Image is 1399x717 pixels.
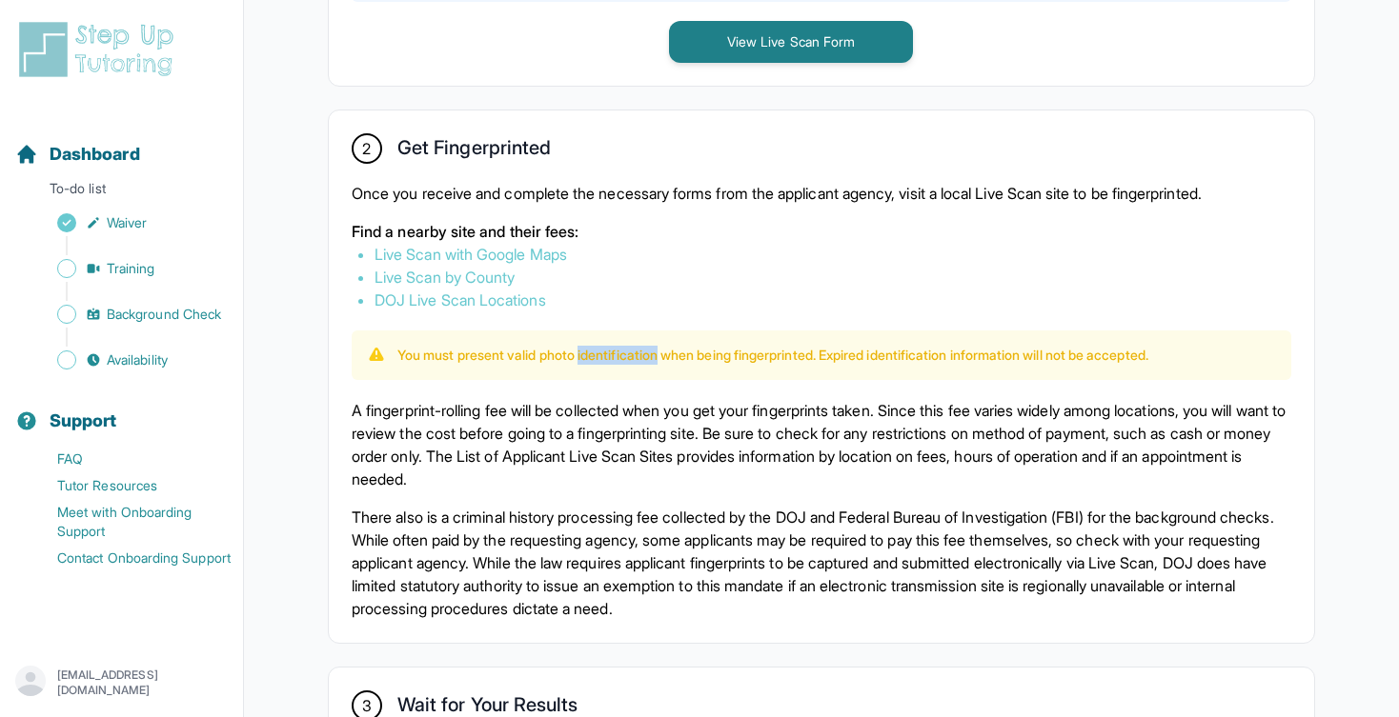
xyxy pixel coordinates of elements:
a: Contact Onboarding Support [15,545,243,571]
a: Dashboard [15,141,140,168]
p: Find a nearby site and their fees: [352,220,1291,243]
p: There also is a criminal history processing fee collected by the DOJ and Federal Bureau of Invest... [352,506,1291,620]
button: [EMAIL_ADDRESS][DOMAIN_NAME] [15,666,228,700]
a: View Live Scan Form [669,31,913,50]
a: Waiver [15,209,243,236]
a: Tutor Resources [15,472,243,499]
p: You must present valid photo identification when being fingerprinted. Expired identification info... [397,346,1148,365]
button: View Live Scan Form [669,21,913,63]
span: Dashboard [50,141,140,168]
a: Live Scan with Google Maps [375,245,567,264]
h2: Get Fingerprinted [397,136,551,167]
a: Availability [15,347,243,373]
a: Training [15,255,243,282]
span: Waiver [107,213,147,232]
p: To-do list [8,179,235,206]
button: Support [8,377,235,442]
a: Live Scan by County [375,268,515,287]
a: FAQ [15,446,243,472]
span: Support [50,408,117,434]
img: logo [15,19,185,80]
button: Dashboard [8,110,235,175]
span: Background Check [107,305,221,324]
span: Availability [107,350,168,369]
a: DOJ Live Scan Locations [375,290,546,309]
p: Once you receive and complete the necessary forms from the applicant agency, visit a local Live S... [352,182,1291,205]
p: [EMAIL_ADDRESS][DOMAIN_NAME] [57,667,228,698]
span: 2 [362,137,371,160]
a: Meet with Onboarding Support [15,499,243,545]
a: Background Check [15,301,243,328]
p: A fingerprint-rolling fee will be collected when you get your fingerprints taken. Since this fee ... [352,399,1291,490]
span: 3 [362,694,372,717]
span: Training [107,259,155,278]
